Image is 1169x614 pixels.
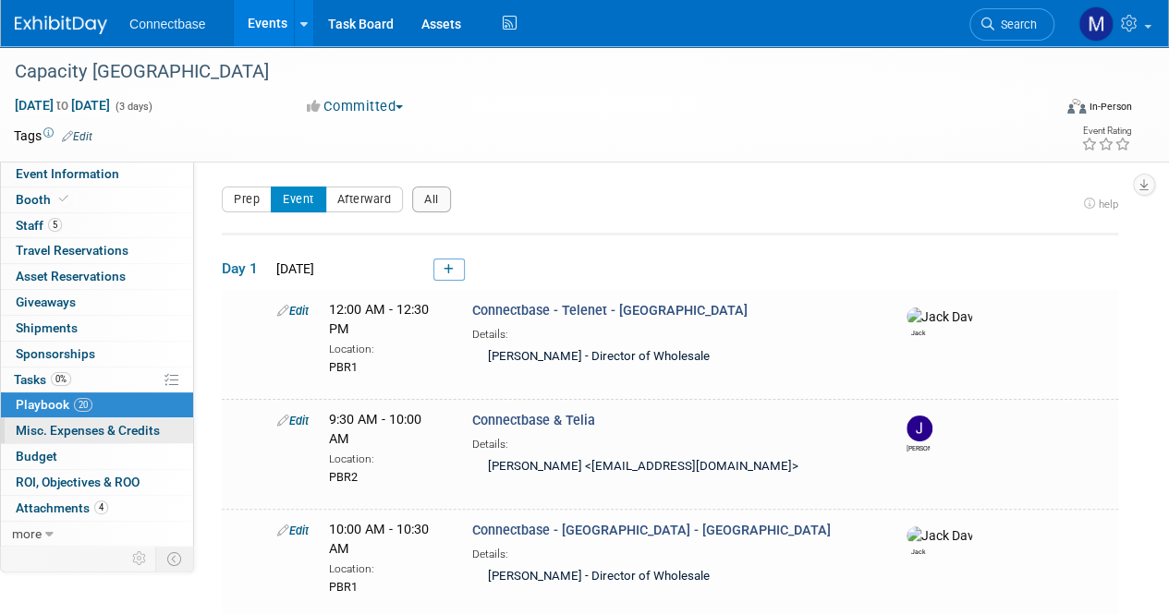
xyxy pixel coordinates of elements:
div: Details: [472,541,874,562]
i: Booth reservation complete [59,194,68,204]
span: [DATE] [271,261,314,276]
div: PBR1 [329,577,444,596]
button: Afterward [325,187,404,212]
img: Jack Davey [907,307,972,326]
span: [DATE] [DATE] [14,97,111,114]
a: Asset Reservations [1,264,193,289]
span: 9:30 AM - 10:00 AM [329,412,421,446]
span: Shipments [16,320,78,335]
a: Travel Reservations [1,238,193,263]
span: ROI, Objectives & ROO [16,475,140,489]
a: Misc. Expenses & Credits [1,418,193,443]
a: Edit [277,304,309,318]
div: Details: [472,431,874,452]
a: Event Information [1,162,193,187]
span: Connectbase & Telia [472,413,595,428]
td: Personalize Event Tab Strip [124,547,156,571]
span: 0% [51,372,71,386]
a: Staff5 [1,213,193,238]
span: 4 [94,500,108,514]
div: [PERSON_NAME] - Director of Wholesale [472,562,874,593]
span: Giveaways [16,295,76,309]
a: Giveaways [1,290,193,315]
span: Asset Reservations [16,269,126,283]
span: 12:00 AM - 12:30 PM [329,302,429,336]
a: ROI, Objectives & ROO [1,470,193,495]
span: Connectbase - Telenet - [GEOGRAPHIC_DATA] [472,303,748,319]
a: Attachments4 [1,496,193,521]
div: Jack Davey [907,545,930,557]
span: Budget [16,449,57,464]
div: Capacity [GEOGRAPHIC_DATA] [8,55,1037,89]
span: 10:00 AM - 10:30 AM [329,522,429,556]
img: ExhibitDay [15,16,107,34]
img: Jack Davey [907,526,972,545]
a: Playbook20 [1,392,193,417]
div: In-Person [1089,100,1132,114]
a: Shipments [1,316,193,341]
span: Sponsorships [16,346,95,361]
a: Edit [277,414,309,427]
div: Event Rating [1081,126,1131,136]
a: Sponsorships [1,342,193,367]
a: Tasks0% [1,367,193,392]
a: Edit [62,130,92,143]
span: to [54,98,71,113]
span: 20 [74,398,92,412]
span: Playbook [16,397,92,412]
a: Edit [277,524,309,537]
div: John Giblin [907,441,930,453]
span: Staff [16,218,62,233]
span: help [1099,198,1118,211]
span: more [12,526,42,541]
span: Connectbase - [GEOGRAPHIC_DATA] - [GEOGRAPHIC_DATA] [472,523,831,538]
td: Tags [14,126,92,145]
span: Event Information [16,166,119,181]
div: [PERSON_NAME] <[EMAIL_ADDRESS][DOMAIN_NAME]> [472,452,874,483]
div: PBR1 [329,357,444,376]
img: Mary Ann Rose [1078,6,1114,42]
span: Connectbase [129,17,206,31]
a: more [1,522,193,547]
span: Tasks [14,372,71,387]
div: Location: [329,559,444,577]
button: All [412,187,451,212]
div: [PERSON_NAME] - Director of Wholesale [472,343,874,373]
span: 5 [48,218,62,232]
button: Committed [300,97,410,116]
div: Location: [329,449,444,467]
button: Prep [222,187,272,212]
div: Event Format [968,96,1132,124]
img: Format-Inperson.png [1067,99,1086,114]
a: Budget [1,444,193,469]
span: (3 days) [114,101,152,113]
span: Booth [16,192,72,207]
td: Toggle Event Tabs [156,547,194,571]
div: Location: [329,339,444,357]
div: Details: [472,321,874,343]
span: Day 1 [222,259,268,279]
span: Misc. Expenses & Credits [16,423,160,438]
a: Search [969,8,1054,41]
div: Jack Davey [907,326,930,338]
div: PBR2 [329,467,444,486]
a: Booth [1,187,193,212]
img: John Giblin [907,415,932,441]
button: Event [271,187,326,212]
span: Attachments [16,500,108,515]
span: Search [994,18,1037,31]
span: Travel Reservations [16,243,128,258]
